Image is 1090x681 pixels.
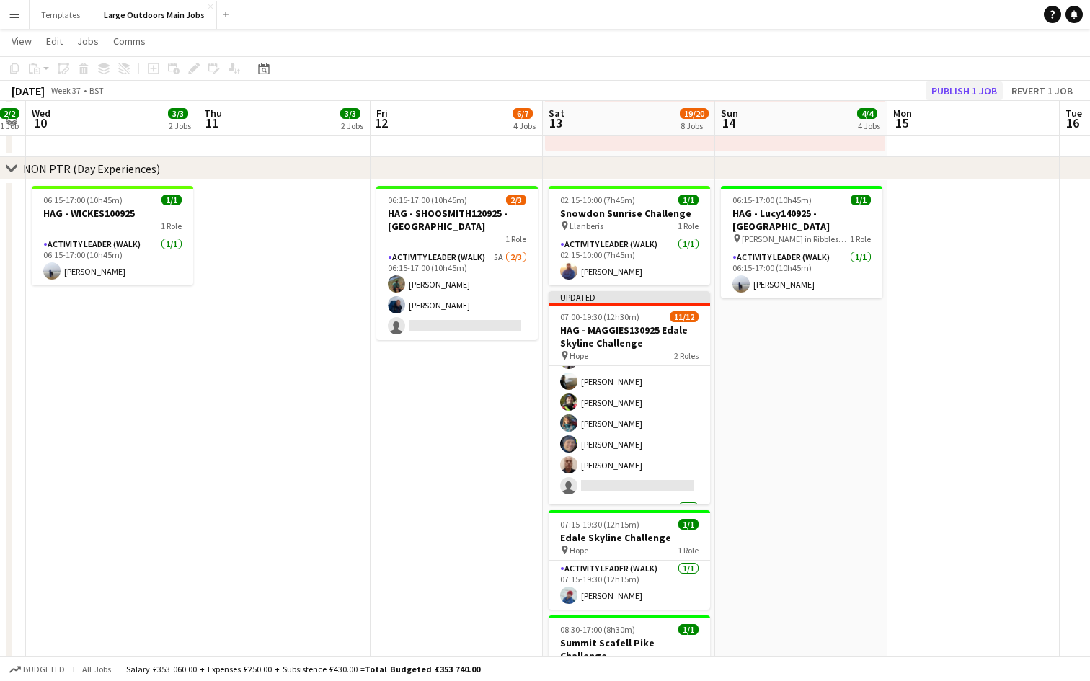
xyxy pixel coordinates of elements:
app-card-role: Event Manager1/1 [549,500,710,549]
span: [PERSON_NAME] in Ribblesdale [GEOGRAPHIC_DATA] [742,233,850,244]
div: [DATE] [12,84,45,98]
span: 11/12 [670,311,699,322]
span: Hope [570,545,588,556]
span: 08:30-17:00 (8h30m) [560,624,635,635]
span: 14 [719,115,738,131]
h3: Edale Skyline Challenge [549,531,710,544]
span: View [12,35,32,48]
span: 07:15-19:30 (12h15m) [560,519,639,530]
button: Budgeted [7,662,67,677]
div: BST [89,85,104,96]
span: Jobs [77,35,99,48]
span: Thu [204,107,222,120]
div: 4 Jobs [513,120,536,131]
span: All jobs [79,664,114,675]
button: Templates [30,1,92,29]
span: 06:15-17:00 (10h45m) [43,195,123,205]
span: Sat [549,107,564,120]
span: 12 [374,115,388,131]
app-card-role: Activity Leader (Walk)1/107:15-19:30 (12h15m)[PERSON_NAME] [549,561,710,610]
span: 6/7 [513,108,533,119]
button: Publish 1 job [926,81,1003,100]
span: Edit [46,35,63,48]
h3: HAG - MAGGIES130925 Edale Skyline Challenge [549,324,710,350]
span: 16 [1063,115,1082,131]
h3: HAG - WICKES100925 [32,207,193,220]
app-card-role: [PERSON_NAME][PERSON_NAME][PERSON_NAME][PERSON_NAME][PERSON_NAME][PERSON_NAME][PERSON_NAME][PERSO... [549,242,710,500]
a: Edit [40,32,68,50]
app-job-card: 07:15-19:30 (12h15m)1/1Edale Skyline Challenge Hope1 RoleActivity Leader (Walk)1/107:15-19:30 (12... [549,510,710,610]
span: Total Budgeted £353 740.00 [365,664,480,675]
span: 2/3 [506,195,526,205]
app-job-card: 06:15-17:00 (10h45m)1/1HAG - WICKES1009251 RoleActivity Leader (Walk)1/106:15-17:00 (10h45m)[PERS... [32,186,193,285]
div: 2 Jobs [341,120,363,131]
span: 1/1 [678,195,699,205]
app-card-role: Activity Leader (Walk)1/106:15-17:00 (10h45m)[PERSON_NAME] [32,236,193,285]
app-job-card: Updated07:00-19:30 (12h30m)11/12HAG - MAGGIES130925 Edale Skyline Challenge Hope2 Roles[PERSON_NA... [549,291,710,504]
span: 1/1 [851,195,871,205]
span: 02:15-10:00 (7h45m) [560,195,635,205]
span: 3/3 [168,108,188,119]
h3: Summit Scafell Pike Challenge [549,636,710,662]
span: 1 Role [161,221,182,231]
button: Large Outdoors Main Jobs [92,1,217,29]
span: 4/4 [857,108,877,119]
a: View [6,32,37,50]
span: 19/20 [680,108,709,119]
span: 2 Roles [674,350,699,361]
span: 1 Role [850,233,871,244]
span: Sun [721,107,738,120]
span: 15 [891,115,912,131]
a: Comms [107,32,151,50]
span: Hope [570,350,588,361]
app-card-role: Activity Leader (Walk)1/102:15-10:00 (7h45m)[PERSON_NAME] [549,236,710,285]
span: 3/3 [340,108,360,119]
button: Revert 1 job [1006,81,1078,100]
div: Updated [549,291,710,303]
span: 1/1 [161,195,182,205]
span: 06:15-17:00 (10h45m) [388,195,467,205]
div: Salary £353 060.00 + Expenses £250.00 + Subsistence £430.00 = [126,664,480,675]
span: 1 Role [678,221,699,231]
div: 4 Jobs [858,120,880,131]
span: Llanberis [570,221,603,231]
span: 11 [202,115,222,131]
span: 07:00-19:30 (12h30m) [560,311,639,322]
span: 1 Role [678,545,699,556]
app-job-card: 02:15-10:00 (7h45m)1/1Snowdon Sunrise Challenge Llanberis1 RoleActivity Leader (Walk)1/102:15-10:... [549,186,710,285]
span: 10 [30,115,50,131]
span: 1 Role [505,233,526,244]
span: Tue [1065,107,1082,120]
h3: Snowdon Sunrise Challenge [549,207,710,220]
span: Mon [893,107,912,120]
div: 8 Jobs [681,120,708,131]
span: 06:15-17:00 (10h45m) [732,195,812,205]
app-job-card: 06:15-17:00 (10h45m)2/3HAG - SHOOSMITH120925 - [GEOGRAPHIC_DATA]1 RoleActivity Leader (Walk)5A2/3... [376,186,538,340]
span: 1/1 [678,624,699,635]
a: Jobs [71,32,105,50]
app-job-card: 06:15-17:00 (10h45m)1/1HAG - Lucy140925 - [GEOGRAPHIC_DATA] [PERSON_NAME] in Ribblesdale [GEOGRAP... [721,186,882,298]
app-card-role: Activity Leader (Walk)5A2/306:15-17:00 (10h45m)[PERSON_NAME][PERSON_NAME] [376,249,538,340]
h3: HAG - SHOOSMITH120925 - [GEOGRAPHIC_DATA] [376,207,538,233]
span: Budgeted [23,664,65,675]
span: Wed [32,107,50,120]
div: NON PTR (Day Experiences) [23,161,160,176]
span: Week 37 [48,85,84,96]
div: 2 Jobs [169,120,191,131]
h3: HAG - Lucy140925 - [GEOGRAPHIC_DATA] [721,207,882,233]
app-card-role: Activity Leader (Walk)1/106:15-17:00 (10h45m)[PERSON_NAME] [721,249,882,298]
span: Fri [376,107,388,120]
span: 1/1 [678,519,699,530]
span: 13 [546,115,564,131]
span: Comms [113,35,146,48]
